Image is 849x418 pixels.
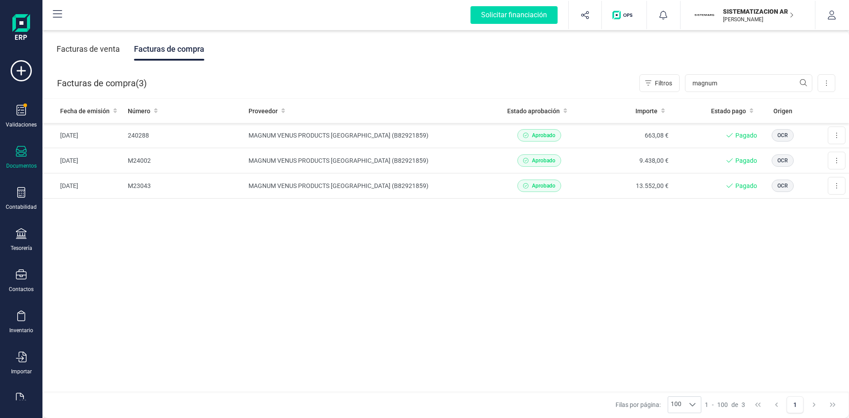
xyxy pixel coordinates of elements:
[60,107,110,115] span: Fecha de emisión
[6,121,37,128] div: Validaciones
[6,203,37,211] div: Contabilidad
[245,148,494,173] td: MAGNUM VENUS PRODUCTS [GEOGRAPHIC_DATA] (B82921859)
[777,182,788,190] span: OCR
[6,162,37,169] div: Documentos
[532,131,555,139] span: Aprobado
[695,5,714,25] img: SI
[134,38,204,61] div: Facturas de compra
[470,6,558,24] div: Solicitar financiación
[777,131,788,139] span: OCR
[731,400,738,409] span: de
[124,173,245,199] td: M23043
[532,182,555,190] span: Aprobado
[768,396,785,413] button: Previous Page
[245,173,494,199] td: MAGNUM VENUS PRODUCTS [GEOGRAPHIC_DATA] (B82921859)
[9,327,33,334] div: Inventario
[42,173,124,199] td: [DATE]
[787,396,803,413] button: Page 1
[773,107,792,115] span: Origen
[705,400,745,409] div: -
[249,107,278,115] span: Proveedor
[583,123,672,148] td: 663,08 €
[11,245,32,252] div: Tesorería
[460,1,568,29] button: Solicitar financiación
[57,38,120,61] div: Facturas de venta
[245,123,494,148] td: MAGNUM VENUS PRODUCTS [GEOGRAPHIC_DATA] (B82921859)
[655,79,672,88] span: Filtros
[139,77,144,89] span: 3
[685,74,812,92] input: Buscar...
[723,7,794,16] p: SISTEMATIZACION ARQUITECTONICA EN REFORMAS SL
[691,1,804,29] button: SISISTEMATIZACION ARQUITECTONICA EN REFORMAS SL[PERSON_NAME]
[717,400,728,409] span: 100
[777,157,788,165] span: OCR
[128,107,150,115] span: Número
[735,131,757,140] span: Pagado
[124,148,245,173] td: M24002
[532,157,555,165] span: Aprobado
[639,74,680,92] button: Filtros
[635,107,658,115] span: Importe
[742,400,745,409] span: 3
[124,123,245,148] td: 240288
[711,107,746,115] span: Estado pago
[735,181,757,190] span: Pagado
[42,123,124,148] td: [DATE]
[42,148,124,173] td: [DATE]
[806,396,822,413] button: Next Page
[583,148,672,173] td: 9.438,00 €
[668,397,684,413] span: 100
[750,396,766,413] button: First Page
[11,368,32,375] div: Importar
[507,107,560,115] span: Estado aprobación
[705,400,708,409] span: 1
[824,396,841,413] button: Last Page
[612,11,636,19] img: Logo de OPS
[607,1,641,29] button: Logo de OPS
[12,14,30,42] img: Logo Finanedi
[57,74,147,92] div: Facturas de compra ( )
[723,16,794,23] p: [PERSON_NAME]
[616,396,701,413] div: Filas por página:
[9,286,34,293] div: Contactos
[735,156,757,165] span: Pagado
[583,173,672,199] td: 13.552,00 €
